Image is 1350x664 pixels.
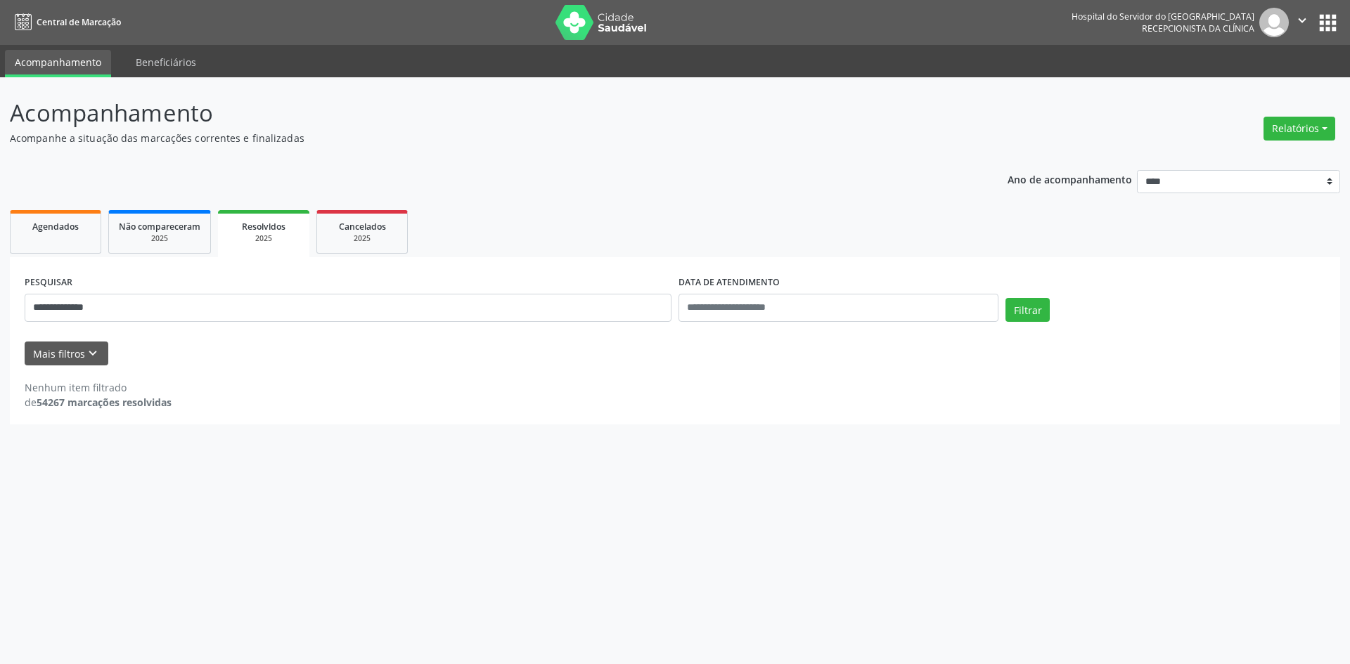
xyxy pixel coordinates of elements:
[10,96,941,131] p: Acompanhamento
[339,221,386,233] span: Cancelados
[1259,8,1289,37] img: img
[327,233,397,244] div: 2025
[1294,13,1310,28] i: 
[25,341,108,366] button: Mais filtroskeyboard_arrow_down
[1142,22,1254,34] span: Recepcionista da clínica
[10,11,121,34] a: Central de Marcação
[25,380,172,395] div: Nenhum item filtrado
[1264,117,1335,141] button: Relatórios
[126,50,206,74] a: Beneficiários
[10,131,941,145] p: Acompanhe a situação das marcações correntes e finalizadas
[242,221,285,233] span: Resolvidos
[679,272,780,294] label: DATA DE ATENDIMENTO
[1316,11,1340,35] button: apps
[1005,298,1050,322] button: Filtrar
[1072,11,1254,22] div: Hospital do Servidor do [GEOGRAPHIC_DATA]
[25,272,72,294] label: PESQUISAR
[1289,8,1316,37] button: 
[5,50,111,77] a: Acompanhamento
[25,395,172,410] div: de
[1008,170,1132,188] p: Ano de acompanhamento
[37,16,121,28] span: Central de Marcação
[119,221,200,233] span: Não compareceram
[37,396,172,409] strong: 54267 marcações resolvidas
[85,346,101,361] i: keyboard_arrow_down
[119,233,200,244] div: 2025
[228,233,300,244] div: 2025
[32,221,79,233] span: Agendados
